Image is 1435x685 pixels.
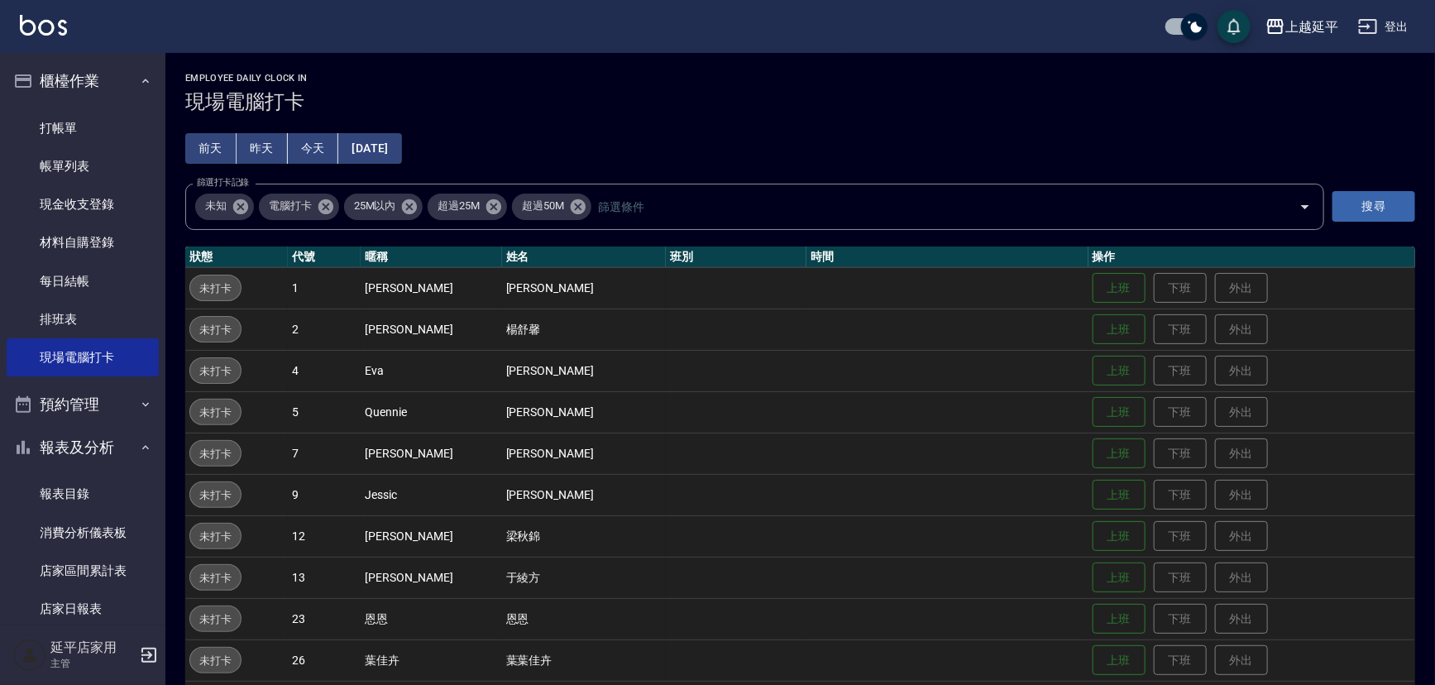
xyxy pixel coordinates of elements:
[190,652,241,669] span: 未打卡
[502,391,666,433] td: [PERSON_NAME]
[13,639,46,672] img: Person
[512,194,591,220] div: 超過50M
[1332,191,1415,222] button: 搜尋
[190,611,241,628] span: 未打卡
[288,639,361,681] td: 26
[502,433,666,474] td: [PERSON_NAME]
[259,194,339,220] div: 電腦打卡
[1093,604,1146,635] button: 上班
[361,391,501,433] td: Quennie
[806,247,1088,268] th: 時間
[594,192,1270,221] input: 篩選條件
[502,557,666,598] td: 于綾方
[288,474,361,515] td: 9
[1285,17,1338,37] div: 上越延平
[288,267,361,309] td: 1
[7,300,159,338] a: 排班表
[197,176,249,189] label: 篩選打卡記錄
[361,515,501,557] td: [PERSON_NAME]
[195,194,254,220] div: 未知
[502,515,666,557] td: 梁秋錦
[502,309,666,350] td: 楊舒馨
[666,247,806,268] th: 班別
[185,90,1415,113] h3: 現場電腦打卡
[190,280,241,297] span: 未打卡
[190,486,241,504] span: 未打卡
[7,338,159,376] a: 現場電腦打卡
[288,433,361,474] td: 7
[288,557,361,598] td: 13
[7,223,159,261] a: 材料自購登錄
[7,514,159,552] a: 消費分析儀表板
[237,133,288,164] button: 昨天
[7,383,159,426] button: 預約管理
[288,309,361,350] td: 2
[361,309,501,350] td: [PERSON_NAME]
[361,598,501,639] td: 恩恩
[185,247,288,268] th: 狀態
[288,350,361,391] td: 4
[1259,10,1345,44] button: 上越延平
[344,194,423,220] div: 25M以內
[361,267,501,309] td: [PERSON_NAME]
[1093,521,1146,552] button: 上班
[361,247,501,268] th: 暱稱
[195,198,237,214] span: 未知
[1093,438,1146,469] button: 上班
[190,321,241,338] span: 未打卡
[1093,397,1146,428] button: 上班
[185,73,1415,84] h2: Employee Daily Clock In
[1093,563,1146,593] button: 上班
[361,350,501,391] td: Eva
[7,185,159,223] a: 現金收支登錄
[50,656,135,671] p: 主管
[288,515,361,557] td: 12
[361,639,501,681] td: 葉佳卉
[502,350,666,391] td: [PERSON_NAME]
[288,247,361,268] th: 代號
[361,474,501,515] td: Jessic
[7,475,159,513] a: 報表目錄
[344,198,406,214] span: 25M以內
[1088,247,1415,268] th: 操作
[502,598,666,639] td: 恩恩
[190,404,241,421] span: 未打卡
[259,198,322,214] span: 電腦打卡
[288,133,339,164] button: 今天
[7,262,159,300] a: 每日結帳
[20,15,67,36] img: Logo
[190,445,241,462] span: 未打卡
[50,639,135,656] h5: 延平店家用
[288,598,361,639] td: 23
[502,267,666,309] td: [PERSON_NAME]
[1292,194,1318,220] button: Open
[185,133,237,164] button: 前天
[428,198,490,214] span: 超過25M
[1093,645,1146,676] button: 上班
[512,198,574,214] span: 超過50M
[190,569,241,587] span: 未打卡
[7,147,159,185] a: 帳單列表
[502,639,666,681] td: 葉葉佳卉
[361,557,501,598] td: [PERSON_NAME]
[1217,10,1251,43] button: save
[190,528,241,545] span: 未打卡
[1093,356,1146,386] button: 上班
[7,109,159,147] a: 打帳單
[502,247,666,268] th: 姓名
[1351,12,1415,42] button: 登出
[338,133,401,164] button: [DATE]
[1093,273,1146,304] button: 上班
[7,552,159,590] a: 店家區間累計表
[288,391,361,433] td: 5
[7,426,159,469] button: 報表及分析
[7,590,159,628] a: 店家日報表
[1093,480,1146,510] button: 上班
[361,433,501,474] td: [PERSON_NAME]
[190,362,241,380] span: 未打卡
[1093,314,1146,345] button: 上班
[428,194,507,220] div: 超過25M
[502,474,666,515] td: [PERSON_NAME]
[7,60,159,103] button: 櫃檯作業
